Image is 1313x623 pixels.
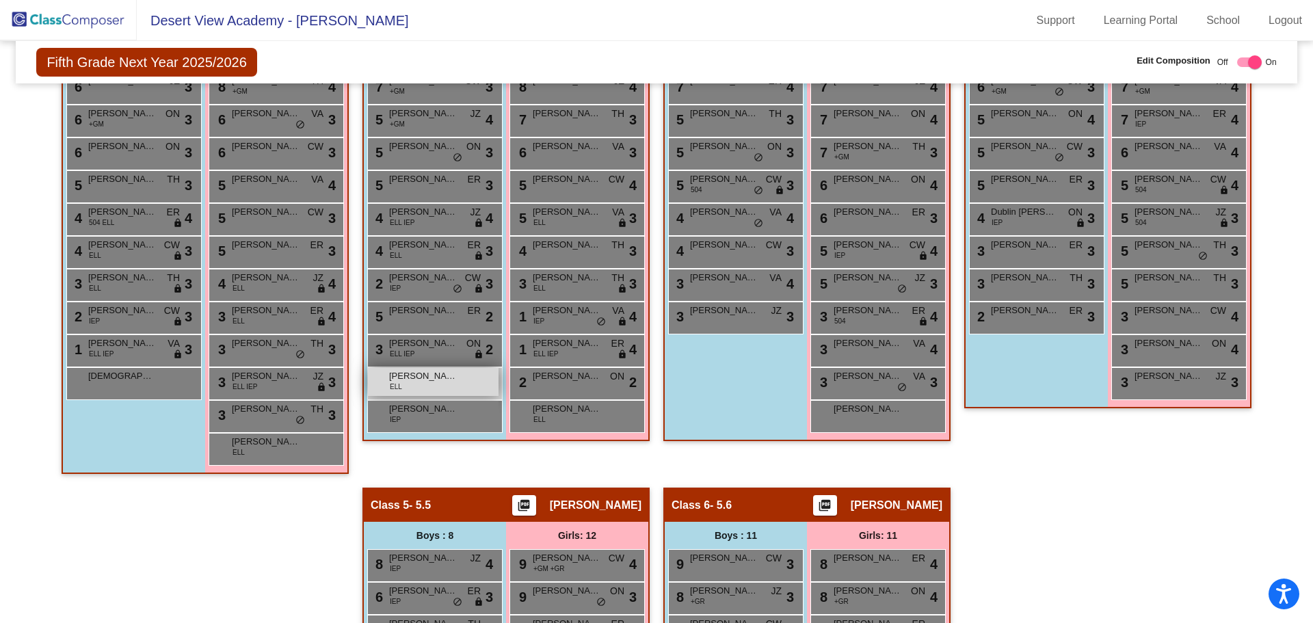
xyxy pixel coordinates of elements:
[516,79,527,94] span: 8
[629,274,637,294] span: 3
[1135,205,1203,219] span: [PERSON_NAME]
[470,107,481,121] span: JZ
[991,172,1059,186] span: [PERSON_NAME] Juno [PERSON_NAME]
[918,251,928,262] span: lock
[486,241,493,261] span: 3
[516,112,527,127] span: 7
[372,309,383,324] span: 5
[834,250,845,261] span: IEP
[817,276,827,291] span: 5
[910,238,925,252] span: CW
[372,79,383,94] span: 7
[1135,172,1203,186] span: [PERSON_NAME]
[930,274,938,294] span: 3
[88,172,157,186] span: [PERSON_NAME]
[215,276,226,291] span: 4
[1067,140,1083,154] span: CW
[486,306,493,327] span: 2
[612,140,624,154] span: VA
[911,107,925,121] span: ON
[754,185,763,196] span: do_not_disturb_alt
[786,77,794,97] span: 4
[611,107,624,121] span: TH
[1135,140,1203,153] span: [PERSON_NAME]
[486,175,493,196] span: 3
[215,309,226,324] span: 3
[673,178,684,193] span: 5
[991,205,1059,219] span: Dublin [PERSON_NAME] [PERSON_NAME]
[313,271,323,285] span: JZ
[1231,109,1238,130] span: 4
[372,145,383,160] span: 5
[974,178,985,193] span: 5
[167,205,180,220] span: ER
[930,175,938,196] span: 4
[1117,145,1128,160] span: 6
[786,274,794,294] span: 4
[215,178,226,193] span: 5
[71,211,82,226] span: 4
[215,211,226,226] span: 5
[1213,107,1226,121] span: ER
[690,238,758,252] span: [PERSON_NAME]
[1117,79,1128,94] span: 7
[1213,271,1226,285] span: TH
[185,109,192,130] span: 3
[629,306,637,327] span: 4
[533,271,601,284] span: [PERSON_NAME]
[1117,211,1128,226] span: 5
[673,112,684,127] span: 5
[786,306,794,327] span: 3
[834,172,902,186] span: [PERSON_NAME]
[775,185,784,196] span: lock
[215,145,226,160] span: 6
[311,107,323,121] span: VA
[71,309,82,324] span: 2
[1135,107,1203,120] span: [PERSON_NAME]
[389,271,457,284] span: [PERSON_NAME]
[372,211,383,226] span: 4
[486,77,493,97] span: 3
[389,238,457,252] span: [PERSON_NAME]
[474,218,483,229] span: lock
[974,309,985,324] span: 2
[673,243,684,259] span: 4
[71,112,82,127] span: 6
[817,178,827,193] span: 6
[690,107,758,120] span: [PERSON_NAME]
[36,48,256,77] span: Fifth Grade Next Year 2025/2026
[930,241,938,261] span: 4
[88,271,157,284] span: [PERSON_NAME] [PERSON_NAME]
[974,243,985,259] span: 3
[232,304,300,317] span: [PERSON_NAME]
[817,243,827,259] span: 5
[1135,304,1203,317] span: [PERSON_NAME]
[516,276,527,291] span: 3
[1231,142,1238,163] span: 4
[618,218,627,229] span: lock
[465,271,481,285] span: CW
[1068,205,1083,220] span: ON
[512,495,536,516] button: Print Students Details
[930,109,938,130] span: 4
[533,304,601,317] span: [PERSON_NAME]
[1087,241,1095,261] span: 3
[974,145,985,160] span: 5
[1076,218,1085,229] span: lock
[834,238,902,252] span: [PERSON_NAME]
[533,205,601,219] span: [PERSON_NAME]
[817,112,827,127] span: 7
[766,172,782,187] span: CW
[691,185,702,195] span: 504
[991,304,1059,317] span: [PERSON_NAME]
[1117,276,1128,291] span: 5
[328,274,336,294] span: 4
[372,276,383,291] span: 2
[390,86,405,96] span: +GM
[390,250,402,261] span: ELL
[834,304,902,317] span: [PERSON_NAME]
[1231,306,1238,327] span: 4
[1026,10,1086,31] a: Support
[991,107,1059,120] span: [PERSON_NAME]
[629,241,637,261] span: 3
